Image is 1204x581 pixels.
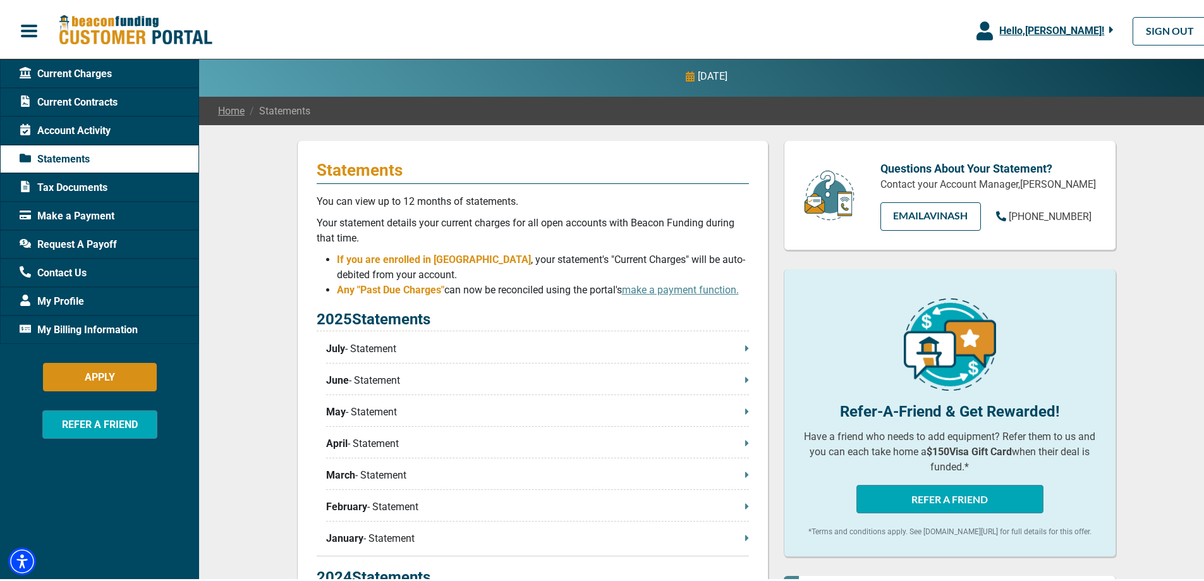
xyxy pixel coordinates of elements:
[337,281,444,293] span: Any "Past Due Charges"
[20,149,90,164] span: Statements
[801,167,858,219] img: customer-service.png
[803,523,1097,535] p: *Terms and conditions apply. See [DOMAIN_NAME][URL] for full details for this offer.
[803,427,1097,472] p: Have a friend who needs to add equipment? Refer them to us and you can each take home a when thei...
[20,263,87,278] span: Contact Us
[698,66,727,82] p: [DATE]
[337,251,531,263] span: If you are enrolled in [GEOGRAPHIC_DATA]
[317,213,749,243] p: Your statement details your current charges for all open accounts with Beacon Funding during that...
[326,339,749,354] p: - Statement
[20,178,107,193] span: Tax Documents
[42,408,157,436] button: REFER A FRIEND
[20,206,114,221] span: Make a Payment
[856,482,1043,511] button: REFER A FRIEND
[20,64,112,79] span: Current Charges
[326,529,363,544] span: January
[317,157,749,178] p: Statements
[880,200,981,228] a: EMAILAvinash
[317,192,749,207] p: You can view up to 12 months of statements.
[20,92,118,107] span: Current Contracts
[880,174,1097,190] p: Contact your Account Manager, [PERSON_NAME]
[880,157,1097,174] p: Questions About Your Statement?
[326,465,355,480] span: March
[326,434,749,449] p: - Statement
[20,235,117,250] span: Request A Payoff
[20,320,138,335] span: My Billing Information
[8,545,36,573] div: Accessibility Menu
[218,101,245,116] a: Home
[326,434,348,449] span: April
[326,370,349,386] span: June
[43,360,157,389] button: APPLY
[20,291,84,307] span: My Profile
[20,121,111,136] span: Account Activity
[245,101,310,116] span: Statements
[803,398,1097,420] p: Refer-A-Friend & Get Rewarded!
[622,281,739,293] a: make a payment function.
[999,22,1104,34] span: Hello, [PERSON_NAME] !
[317,305,749,329] p: 2025 Statements
[326,402,346,417] span: May
[326,370,749,386] p: - Statement
[904,296,996,388] img: refer-a-friend-icon.png
[326,465,749,480] p: - Statement
[326,497,749,512] p: - Statement
[326,529,749,544] p: - Statement
[1009,208,1092,220] span: [PHONE_NUMBER]
[326,339,345,354] span: July
[326,402,749,417] p: - Statement
[326,497,367,512] span: February
[996,207,1092,222] a: [PHONE_NUMBER]
[444,281,739,293] span: can now be reconciled using the portal's
[58,12,212,44] img: Beacon Funding Customer Portal Logo
[337,251,745,278] span: , your statement's "Current Charges" will be auto-debited from your account.
[927,443,1012,455] b: $150 Visa Gift Card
